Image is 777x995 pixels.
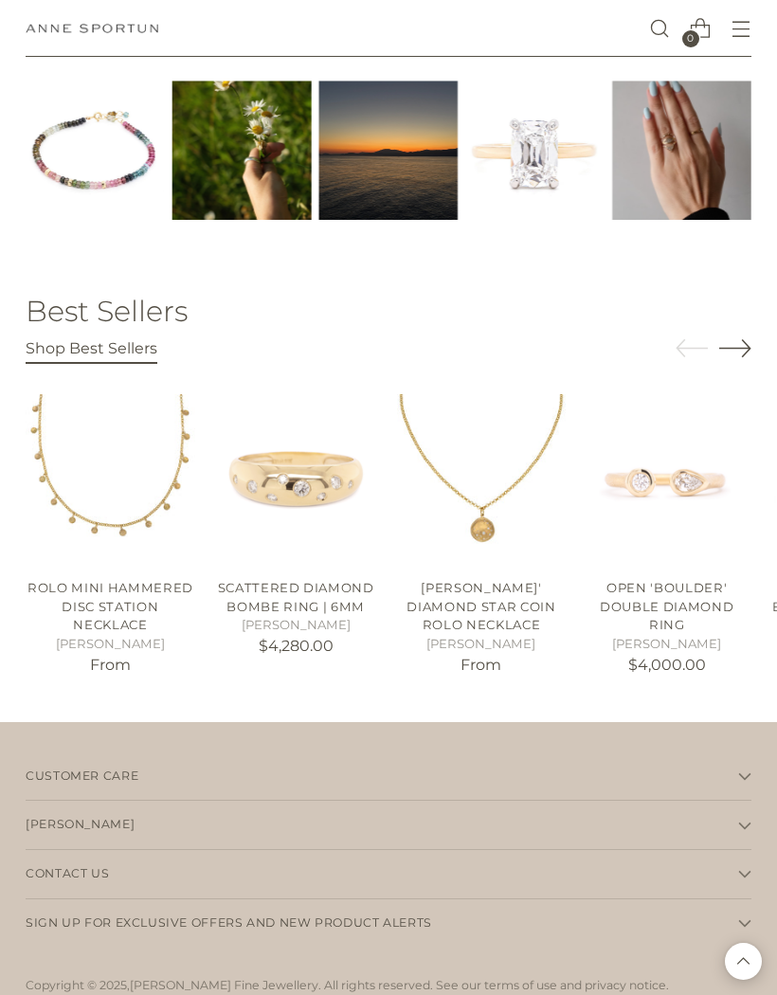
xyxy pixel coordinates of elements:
button: Contact Us [26,850,751,898]
a: Rolo Mini Hammered Disc Station Necklace [26,394,195,564]
a: Open 'Boulder' Double Diamond Ring [582,394,751,564]
h5: [PERSON_NAME] [397,635,567,654]
p: From [26,654,195,677]
span: $4,280.00 [259,637,334,655]
a: Open search modal [641,9,679,48]
button: [PERSON_NAME] [26,801,751,849]
a: Open 'Boulder' Double Diamond Ring [600,580,733,632]
a: Luna' Diamond Star Coin Rolo Necklace [397,394,567,564]
button: Open menu modal [722,9,761,48]
a: Rolo Mini Hammered Disc Station Necklace [27,580,193,632]
p: Copyright © 2025, . All rights reserved. See our terms of use and privacy notice. [26,977,751,995]
span: 0 [682,30,699,47]
span: [PERSON_NAME] [26,816,135,834]
a: Scattered Diamond Bombe Ring | 6mm [218,580,374,614]
a: [PERSON_NAME] Fine Jewellery [130,978,318,992]
a: [PERSON_NAME]' Diamond Star Coin Rolo Necklace [407,580,555,632]
span: Customer Care [26,768,138,786]
h5: [PERSON_NAME] [582,635,751,654]
h2: Best Sellers [26,296,188,327]
h5: [PERSON_NAME] [26,635,195,654]
span: Sign up for exclusive offers and new product alerts [26,914,432,932]
span: $4,000.00 [628,656,706,674]
p: From [397,654,567,677]
button: Sign up for exclusive offers and new product alerts [26,899,751,948]
a: Anne Sportun Fine Jewellery [26,24,158,33]
button: Move to previous carousel slide [676,333,708,365]
button: Back to top [725,943,762,980]
h5: [PERSON_NAME] [211,616,381,635]
a: Shop Best Sellers [26,339,157,364]
a: Open cart modal [681,9,720,48]
span: Contact Us [26,865,109,883]
button: Move to next carousel slide [719,332,751,364]
button: Customer Care [26,752,751,801]
a: Scattered Diamond Bombe Ring | 6mm [211,394,381,564]
span: Shop Best Sellers [26,339,157,357]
